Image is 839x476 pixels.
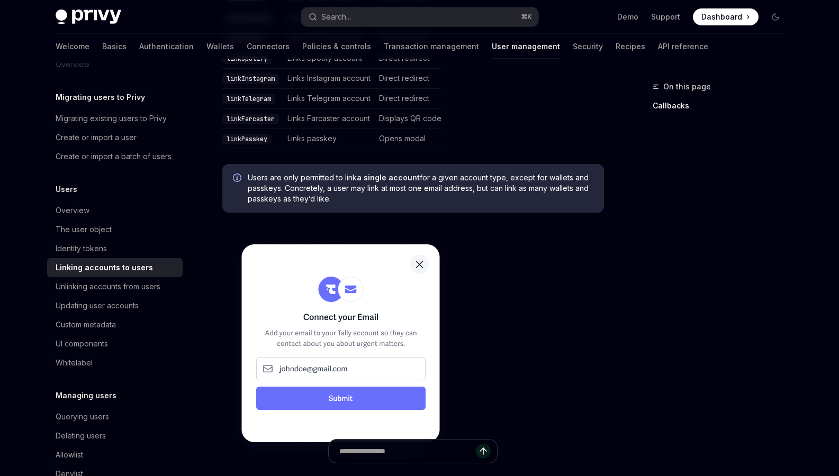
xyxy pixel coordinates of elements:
[616,34,645,59] a: Recipes
[47,353,183,372] a: Whitelabel
[521,13,532,21] span: ⌘ K
[47,201,183,220] a: Overview
[56,34,89,59] a: Welcome
[47,239,183,258] a: Identity tokens
[47,109,183,128] a: Migrating existing users to Privy
[701,12,742,22] span: Dashboard
[56,150,172,163] div: Create or import a batch of users
[47,220,183,239] a: The user object
[56,131,137,144] div: Create or import a user
[47,445,183,464] a: Allowlist
[222,114,279,124] code: linkFarcaster
[222,134,272,144] code: linkPasskey
[56,356,93,369] div: Whitelabel
[47,128,183,147] a: Create or import a user
[375,129,441,149] td: Opens modal
[222,230,459,465] img: Sample prompt to link a user's email after they have logged in
[283,109,375,129] td: Links Farcaster account
[56,91,145,104] h5: Migrating users to Privy
[56,389,116,402] h5: Managing users
[283,89,375,109] td: Links Telegram account
[651,12,680,22] a: Support
[56,204,89,217] div: Overview
[653,97,792,114] a: Callbacks
[56,242,107,255] div: Identity tokens
[47,426,183,445] a: Deleting users
[206,34,234,59] a: Wallets
[56,337,108,350] div: UI components
[56,183,77,196] h5: Users
[384,34,479,59] a: Transaction management
[47,407,183,426] a: Querying users
[56,10,121,24] img: dark logo
[248,172,593,204] span: Users are only permitted to link for a given account type, except for wallets and passkeys. Concr...
[247,34,290,59] a: Connectors
[658,34,708,59] a: API reference
[56,448,83,461] div: Allowlist
[283,129,375,149] td: Links passkey
[222,74,279,84] code: linkInstagram
[56,318,116,331] div: Custom metadata
[476,444,491,459] button: Send message
[617,12,638,22] a: Demo
[301,7,538,26] button: Search...⌘K
[767,8,784,25] button: Toggle dark mode
[283,69,375,89] td: Links Instagram account
[321,11,351,23] div: Search...
[56,429,106,442] div: Deleting users
[375,69,441,89] td: Direct redirect
[56,261,153,274] div: Linking accounts to users
[56,410,109,423] div: Querying users
[302,34,371,59] a: Policies & controls
[47,296,183,315] a: Updating user accounts
[102,34,127,59] a: Basics
[47,334,183,353] a: UI components
[56,280,160,293] div: Unlinking accounts from users
[47,277,183,296] a: Unlinking accounts from users
[47,258,183,277] a: Linking accounts to users
[56,299,139,312] div: Updating user accounts
[47,147,183,166] a: Create or import a batch of users
[375,89,441,109] td: Direct redirect
[47,315,183,334] a: Custom metadata
[492,34,560,59] a: User management
[693,8,759,25] a: Dashboard
[56,112,167,125] div: Migrating existing users to Privy
[222,94,275,104] code: linkTelegram
[56,223,112,236] div: The user object
[375,109,441,129] td: Displays QR code
[139,34,194,59] a: Authentication
[573,34,603,59] a: Security
[233,173,243,184] svg: Info
[663,80,711,93] span: On this page
[357,173,420,182] strong: a single account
